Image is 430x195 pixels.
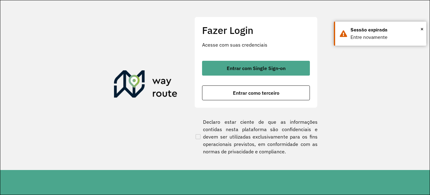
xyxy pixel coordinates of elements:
[420,24,424,34] span: ×
[202,85,310,100] button: button
[202,41,310,48] p: Acesse com suas credenciais
[351,34,422,41] div: Entre novamente
[420,24,424,34] button: Close
[194,118,318,155] label: Declaro estar ciente de que as informações contidas nesta plataforma são confidenciais e devem se...
[202,61,310,76] button: button
[233,90,279,95] span: Entrar como terceiro
[202,24,310,36] h2: Fazer Login
[227,66,286,71] span: Entrar com Single Sign-on
[114,70,177,100] img: Roteirizador AmbevTech
[351,26,422,34] div: Sessão expirada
